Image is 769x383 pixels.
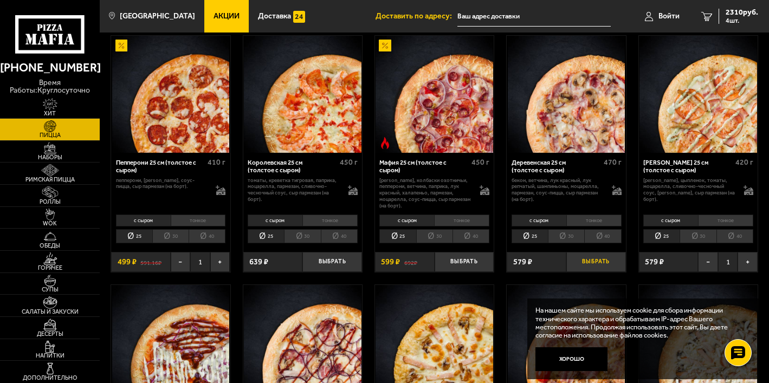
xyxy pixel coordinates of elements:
li: 40 [321,229,358,244]
li: 25 [643,229,680,244]
a: Королевская 25 см (толстое с сыром) [243,36,362,153]
img: Королевская 25 см (толстое с сыром) [244,36,361,153]
span: Доставка [258,12,291,20]
li: тонкое [302,215,358,226]
span: 599 ₽ [381,258,400,266]
p: [PERSON_NAME], цыпленок, томаты, моцарелла, сливочно-чесночный соус, [PERSON_NAME], сыр пармезан ... [643,177,735,203]
img: 15daf4d41897b9f0e9f617042186c801.svg [293,11,305,23]
span: 470 г [604,158,622,167]
span: [GEOGRAPHIC_DATA] [120,12,195,20]
button: − [171,252,190,271]
li: с сыром [643,215,698,226]
a: АкционныйПепперони 25 см (толстое с сыром) [111,36,230,153]
span: 450 г [471,158,489,167]
img: Мафия 25 см (толстое с сыром) [376,36,493,153]
button: Выбрать [435,252,494,271]
span: Акции [214,12,240,20]
span: 639 ₽ [249,258,268,266]
li: тонкое [434,215,489,226]
span: Доставить по адресу: [376,12,457,20]
span: 579 ₽ [513,258,532,266]
li: тонкое [566,215,622,226]
s: 591.16 ₽ [140,258,161,266]
li: с сыром [379,215,434,226]
li: 30 [416,229,453,244]
span: 420 г [735,158,753,167]
li: 25 [512,229,548,244]
input: Ваш адрес доставки [457,7,611,27]
img: Деревенская 25 см (толстое с сыром) [508,36,625,153]
li: 30 [284,229,320,244]
div: [PERSON_NAME] 25 см (толстое с сыром) [643,159,733,174]
button: Выбрать [302,252,362,271]
img: Акционный [115,40,127,51]
button: Хорошо [535,347,608,371]
li: с сыром [512,215,566,226]
button: Выбрать [566,252,626,271]
li: 25 [116,229,152,244]
div: Пепперони 25 см (толстое с сыром) [116,159,205,174]
li: 30 [680,229,716,244]
div: Королевская 25 см (толстое с сыром) [248,159,337,174]
div: Мафия 25 см (толстое с сыром) [379,159,469,174]
li: тонкое [171,215,226,226]
span: 1 [190,252,210,271]
li: 30 [152,229,189,244]
img: Акционный [379,40,391,51]
li: 40 [584,229,621,244]
p: [PERSON_NAME], колбаски охотничьи, пепперони, ветчина, паприка, лук красный, халапеньо, пармезан,... [379,177,471,209]
button: − [698,252,718,271]
a: Чикен Ранч 25 см (толстое с сыром) [639,36,758,153]
li: 40 [716,229,753,244]
li: 40 [453,229,489,244]
img: Пепперони 25 см (толстое с сыром) [112,36,230,153]
span: 499 ₽ [118,258,137,266]
li: 25 [379,229,416,244]
p: бекон, ветчина, лук красный, лук репчатый, шампиньоны, моцарелла, пармезан, соус-пицца, сыр парме... [512,177,604,203]
img: Чикен Ранч 25 см (толстое с сыром) [639,36,757,153]
span: 1 [718,252,738,271]
button: + [738,252,757,271]
span: 2310 руб. [726,9,758,16]
li: с сыром [248,215,302,226]
span: 410 г [208,158,225,167]
a: АкционныйОстрое блюдоМафия 25 см (толстое с сыром) [375,36,494,153]
button: + [210,252,230,271]
li: с сыром [116,215,171,226]
p: пепперони, [PERSON_NAME], соус-пицца, сыр пармезан (на борт). [116,177,208,190]
li: 30 [548,229,584,244]
span: Войти [658,12,680,20]
img: Острое блюдо [379,137,391,149]
span: 579 ₽ [645,258,664,266]
p: На нашем сайте мы используем cookie для сбора информации технического характера и обрабатываем IP... [535,306,744,339]
span: 450 г [340,158,358,167]
li: 40 [189,229,225,244]
span: 4 шт. [726,17,758,24]
a: Деревенская 25 см (толстое с сыром) [507,36,625,153]
li: тонкое [698,215,753,226]
s: 692 ₽ [404,258,417,266]
p: томаты, креветка тигровая, паприка, моцарелла, пармезан, сливочно-чесночный соус, сыр пармезан (н... [248,177,340,203]
li: 25 [248,229,284,244]
div: Деревенская 25 см (толстое с сыром) [512,159,601,174]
